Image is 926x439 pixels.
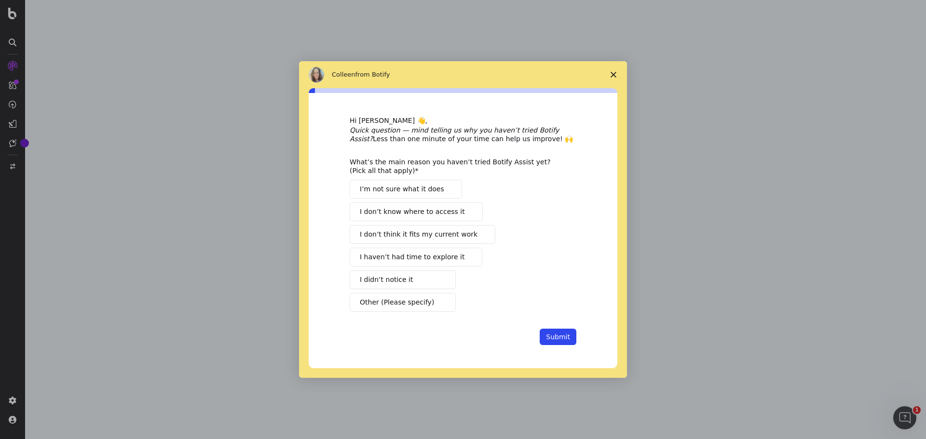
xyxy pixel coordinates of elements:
[355,71,390,78] span: from Botify
[350,180,462,199] button: I’m not sure what it does
[600,61,627,88] span: Close survey
[350,202,483,221] button: I don’t know where to access it
[360,297,434,307] span: Other (Please specify)
[350,293,456,312] button: Other (Please specify)
[350,116,576,126] div: Hi [PERSON_NAME] 👋,
[309,67,324,82] img: Profile image for Colleen
[350,225,495,244] button: I don’t think it fits my current work
[350,270,456,289] button: I didn’t notice it
[360,252,464,262] span: I haven’t had time to explore it
[540,329,576,345] button: Submit
[360,207,465,217] span: I don’t know where to access it
[332,71,355,78] span: Colleen
[360,275,413,285] span: I didn’t notice it
[350,126,559,143] i: Quick question — mind telling us why you haven’t tried Botify Assist?
[360,229,477,239] span: I don’t think it fits my current work
[350,248,482,266] button: I haven’t had time to explore it
[350,158,562,175] div: What’s the main reason you haven’t tried Botify Assist yet? (Pick all that apply)
[350,126,576,143] div: Less than one minute of your time can help us improve! 🙌
[360,184,444,194] span: I’m not sure what it does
